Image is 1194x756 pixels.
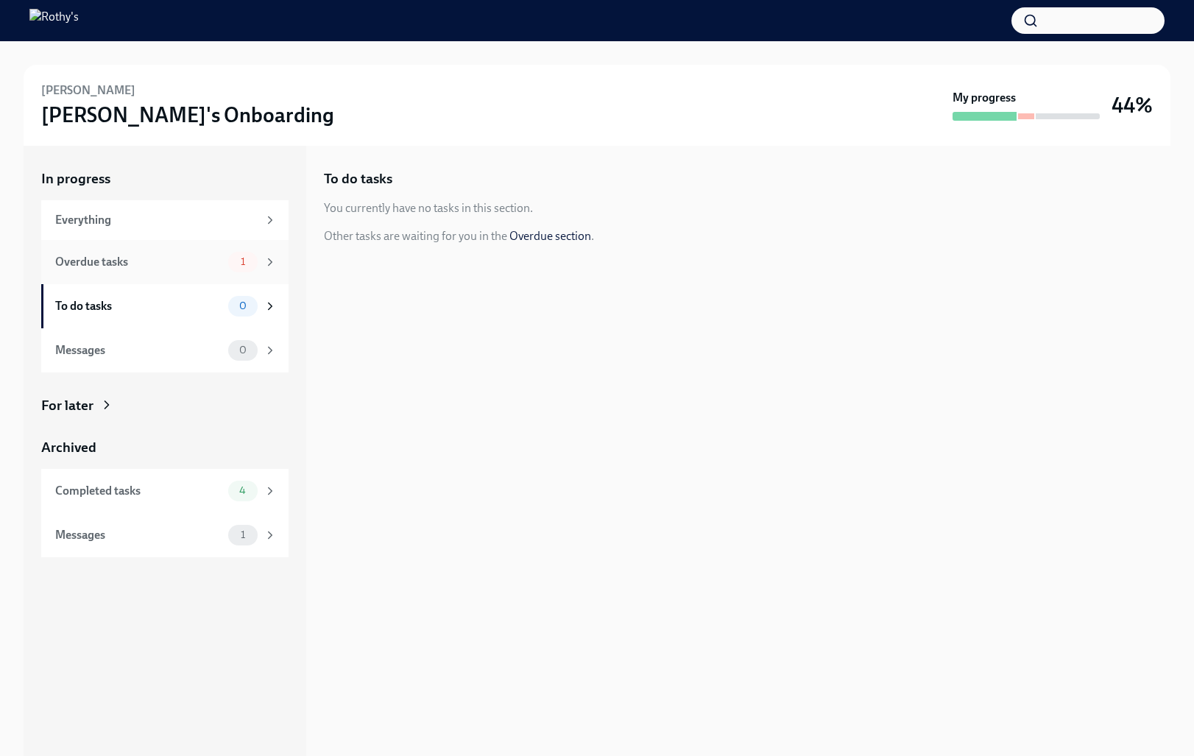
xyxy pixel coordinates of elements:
a: Archived [41,438,289,457]
a: Messages0 [41,328,289,372]
span: 0 [230,300,255,311]
a: Completed tasks4 [41,469,289,513]
div: To do tasks [55,298,222,314]
span: 0 [230,345,255,356]
img: Rothy's [29,9,79,32]
a: In progress [41,169,289,188]
h3: 44% [1112,92,1153,119]
div: Messages [55,342,222,358]
a: Messages1 [41,513,289,557]
h5: To do tasks [324,169,392,188]
div: Overdue tasks [55,254,222,270]
span: 1 [232,256,254,267]
a: To do tasks0 [41,284,289,328]
strong: My progress [953,90,1016,106]
span: Other tasks are waiting for you in the [324,229,507,243]
span: . [591,229,594,243]
div: Everything [55,212,258,228]
span: 4 [230,485,255,496]
a: Everything [41,200,289,240]
div: Messages [55,527,222,543]
a: For later [41,396,289,415]
h6: [PERSON_NAME] [41,82,135,99]
div: For later [41,396,93,415]
a: Overdue tasks1 [41,240,289,284]
div: You currently have no tasks in this section. [324,200,533,216]
h3: [PERSON_NAME]'s Onboarding [41,102,334,128]
div: Completed tasks [55,483,222,499]
a: Overdue section [509,229,591,243]
span: 1 [232,529,254,540]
